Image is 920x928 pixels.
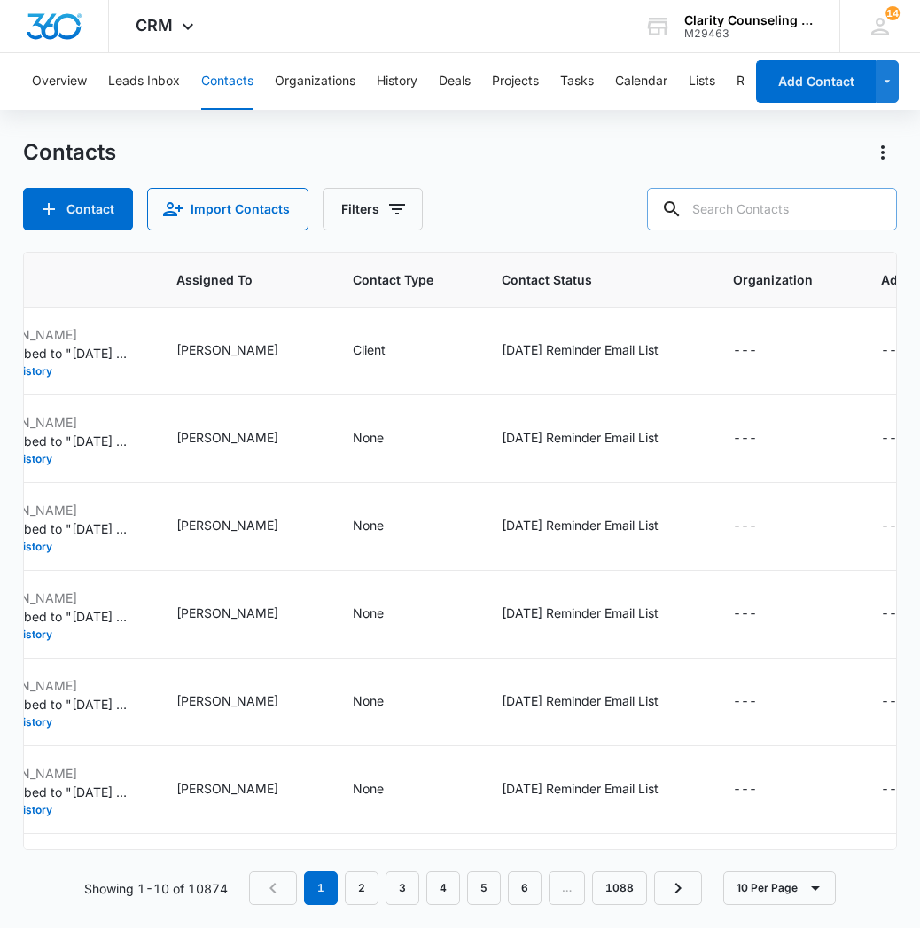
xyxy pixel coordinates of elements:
[323,188,423,230] button: Filters
[176,779,278,798] div: [PERSON_NAME]
[439,53,471,110] button: Deals
[467,871,501,905] a: Page 5
[176,428,310,449] div: Assigned To - Morgan DiGirolamo - Select to Edit Field
[733,604,757,625] div: ---
[733,604,789,625] div: Organization - - Select to Edit Field
[23,139,116,166] h1: Contacts
[426,871,460,905] a: Page 4
[353,779,384,798] div: None
[353,779,416,800] div: Contact Type - None - Select to Edit Field
[502,516,659,534] div: [DATE] Reminder Email List
[32,53,87,110] button: Overview
[881,779,905,800] div: ---
[502,428,659,447] div: [DATE] Reminder Email List
[723,871,836,905] button: 10 Per Page
[176,779,310,800] div: Assigned To - Morgan DiGirolamo - Select to Edit Field
[881,691,905,713] div: ---
[176,428,278,447] div: [PERSON_NAME]
[176,691,310,713] div: Assigned To - Morgan DiGirolamo - Select to Edit Field
[176,270,285,289] span: Assigned To
[136,16,173,35] span: CRM
[201,53,253,110] button: Contacts
[147,188,308,230] button: Import Contacts
[176,340,278,359] div: [PERSON_NAME]
[733,428,789,449] div: Organization - - Select to Edit Field
[353,340,386,359] div: Client
[502,604,659,622] div: [DATE] Reminder Email List
[502,340,690,362] div: Contact Status - Saturday Reminder Email List - Select to Edit Field
[508,871,542,905] a: Page 6
[502,340,659,359] div: [DATE] Reminder Email List
[377,53,417,110] button: History
[733,516,789,537] div: Organization - - Select to Edit Field
[249,871,702,905] nav: Pagination
[492,53,539,110] button: Projects
[502,270,665,289] span: Contact Status
[108,53,180,110] button: Leads Inbox
[502,779,659,798] div: [DATE] Reminder Email List
[689,53,715,110] button: Lists
[756,60,876,103] button: Add Contact
[353,691,416,713] div: Contact Type - None - Select to Edit Field
[353,516,384,534] div: None
[869,138,897,167] button: Actions
[684,13,814,27] div: account name
[353,428,416,449] div: Contact Type - None - Select to Edit Field
[733,270,813,289] span: Organization
[592,871,647,905] a: Page 1088
[502,604,690,625] div: Contact Status - Saturday Reminder Email List - Select to Edit Field
[885,6,900,20] span: 14
[84,879,228,898] p: Showing 1-10 of 10874
[353,516,416,537] div: Contact Type - None - Select to Edit Field
[733,340,757,362] div: ---
[386,871,419,905] a: Page 3
[176,340,310,362] div: Assigned To - Alyssa Martin - Select to Edit Field
[502,428,690,449] div: Contact Status - Saturday Reminder Email List - Select to Edit Field
[176,604,310,625] div: Assigned To - Morgan DiGirolamo - Select to Edit Field
[23,188,133,230] button: Add Contact
[176,691,278,710] div: [PERSON_NAME]
[502,691,659,710] div: [DATE] Reminder Email List
[654,871,702,905] a: Next Page
[353,340,417,362] div: Contact Type - Client - Select to Edit Field
[615,53,667,110] button: Calendar
[560,53,594,110] button: Tasks
[881,428,905,449] div: ---
[881,340,905,362] div: ---
[275,53,355,110] button: Organizations
[737,53,782,110] button: Reports
[647,188,897,230] input: Search Contacts
[353,691,384,710] div: None
[733,428,757,449] div: ---
[502,691,690,713] div: Contact Status - Saturday Reminder Email List - Select to Edit Field
[733,516,757,537] div: ---
[176,516,278,534] div: [PERSON_NAME]
[353,604,416,625] div: Contact Type - None - Select to Edit Field
[502,516,690,537] div: Contact Status - Saturday Reminder Email List - Select to Edit Field
[345,871,378,905] a: Page 2
[733,691,789,713] div: Organization - - Select to Edit Field
[733,340,789,362] div: Organization - - Select to Edit Field
[353,428,384,447] div: None
[304,871,338,905] em: 1
[885,6,900,20] div: notifications count
[353,270,433,289] span: Contact Type
[684,27,814,40] div: account id
[881,516,905,537] div: ---
[502,779,690,800] div: Contact Status - Saturday Reminder Email List - Select to Edit Field
[176,604,278,622] div: [PERSON_NAME]
[733,779,789,800] div: Organization - - Select to Edit Field
[881,604,905,625] div: ---
[733,691,757,713] div: ---
[176,516,310,537] div: Assigned To - Morgan DiGirolamo - Select to Edit Field
[353,604,384,622] div: None
[733,779,757,800] div: ---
